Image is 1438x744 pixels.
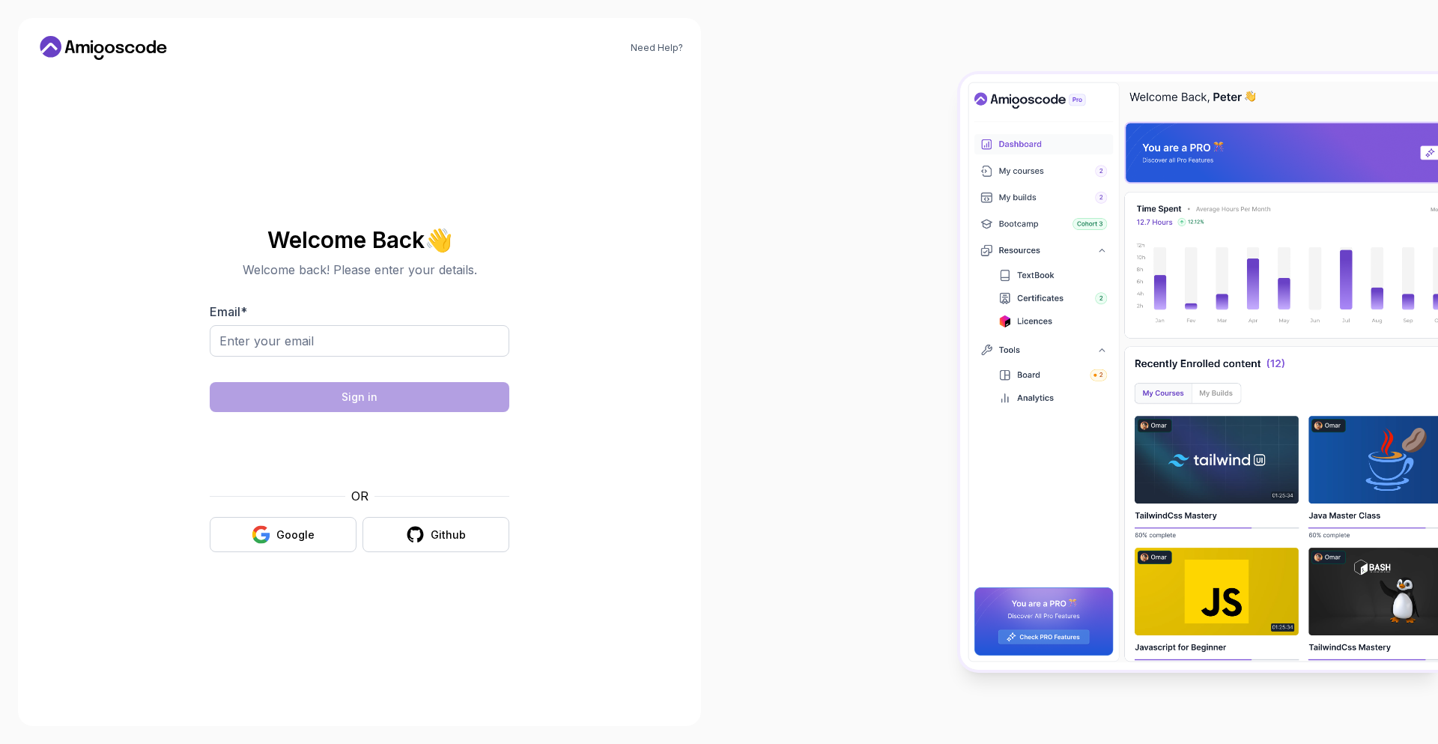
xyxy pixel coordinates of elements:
p: OR [351,487,368,505]
a: Need Help? [631,42,683,54]
img: Amigoscode Dashboard [960,74,1438,669]
input: Enter your email [210,325,509,357]
span: 👋 [422,225,455,255]
p: Welcome back! Please enter your details. [210,261,509,279]
label: Email * [210,304,247,319]
a: Home link [36,36,171,60]
iframe: Виджет с флажком для проверки безопасности hCaptcha [246,421,473,478]
button: Sign in [210,382,509,412]
button: Github [362,517,509,552]
div: Google [276,527,315,542]
h2: Welcome Back [210,228,509,252]
div: Github [431,527,466,542]
div: Sign in [342,390,377,405]
button: Google [210,517,357,552]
